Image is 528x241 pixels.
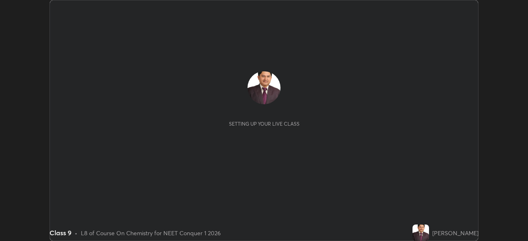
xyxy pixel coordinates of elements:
[81,229,221,237] div: L8 of Course On Chemistry for NEET Conquer 1 2026
[247,71,280,104] img: 682439f971974016be8beade0d312caf.jpg
[412,225,429,241] img: 682439f971974016be8beade0d312caf.jpg
[75,229,78,237] div: •
[432,229,478,237] div: [PERSON_NAME]
[49,228,71,238] div: Class 9
[229,121,299,127] div: Setting up your live class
